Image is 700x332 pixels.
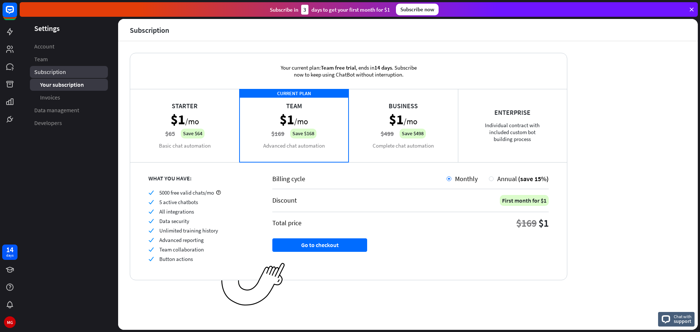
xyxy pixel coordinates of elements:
i: check [148,228,154,233]
header: Settings [20,23,118,33]
div: Total price [272,219,302,227]
a: Account [30,40,108,52]
a: Subscription [30,66,108,78]
div: Billing cycle [272,175,447,183]
span: Account [34,43,54,50]
span: All integrations [159,208,194,215]
span: Button actions [159,255,193,262]
a: Data management [30,104,108,116]
i: check [148,199,154,205]
span: Advanced reporting [159,237,204,243]
span: Team free trial [321,64,356,71]
a: Invoices [30,91,108,103]
i: check [148,247,154,252]
i: check [148,218,154,224]
i: check [148,237,154,243]
div: First month for $1 [500,195,549,206]
span: Data security [159,218,189,224]
i: check [148,256,154,262]
span: Data management [34,106,79,114]
span: Unlimited training history [159,227,218,234]
span: Monthly [455,175,478,183]
span: Annual [497,175,517,183]
span: Team [34,55,48,63]
span: Chat with [674,313,692,320]
div: 3 [301,5,308,15]
a: 14 days [2,245,17,260]
span: Developers [34,119,62,127]
span: support [674,318,692,324]
div: days [6,253,13,258]
div: $1 [538,216,549,230]
i: check [148,209,154,214]
a: Team [30,53,108,65]
div: Discount [272,196,297,204]
div: Subscription [130,26,169,34]
span: Team collaboration [159,246,204,253]
span: (save 15%) [518,175,549,183]
span: 14 days [374,64,392,71]
span: 5 active chatbots [159,199,198,206]
i: check [148,190,154,195]
span: Your subscription [40,81,84,89]
div: Subscribe now [396,4,439,15]
span: 5000 free valid chats/mo [159,189,214,196]
button: Go to checkout [272,238,367,252]
div: WHAT YOU HAVE: [148,175,254,182]
button: Open LiveChat chat widget [6,3,28,25]
div: Subscribe in days to get your first month for $1 [270,5,390,15]
span: Invoices [40,94,60,101]
div: $169 [516,216,537,230]
div: MG [4,316,16,328]
div: 14 [6,246,13,253]
a: Developers [30,117,108,129]
span: Subscription [34,68,66,76]
div: Your current plan: , ends in . Subscribe now to keep using ChatBot without interruption. [270,53,427,89]
img: ec979a0a656117aaf919.png [221,263,285,306]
